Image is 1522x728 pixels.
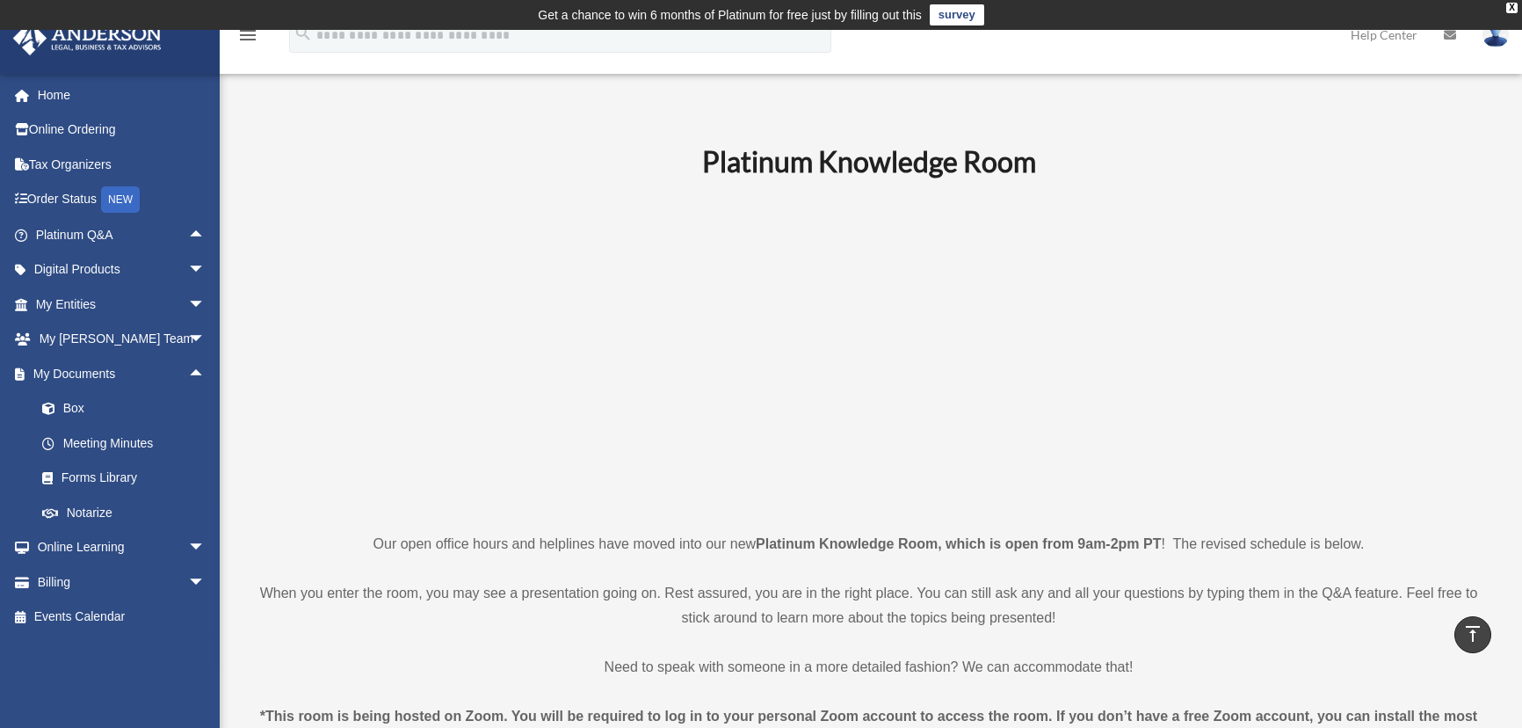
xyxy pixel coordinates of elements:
[188,356,223,392] span: arrow_drop_up
[25,426,232,461] a: Meeting Minutes
[188,530,223,566] span: arrow_drop_down
[250,581,1487,630] p: When you enter the room, you may see a presentation going on. Rest assured, you are in the right ...
[12,600,232,635] a: Events Calendar
[930,4,984,25] a: survey
[294,24,313,43] i: search
[1462,623,1483,644] i: vertical_align_top
[12,77,232,113] a: Home
[1482,22,1509,47] img: User Pic
[1506,3,1518,13] div: close
[605,202,1133,499] iframe: 231110_Toby_KnowledgeRoom
[12,147,232,182] a: Tax Organizers
[25,391,232,426] a: Box
[702,144,1036,178] b: Platinum Knowledge Room
[538,4,922,25] div: Get a chance to win 6 months of Platinum for free just by filling out this
[250,532,1487,557] p: Our open office hours and helplines have moved into our new ! The revised schedule is below.
[756,536,1161,551] strong: Platinum Knowledge Room, which is open from 9am-2pm PT
[250,655,1487,680] p: Need to speak with someone in a more detailed fashion? We can accommodate that!
[237,25,258,46] i: menu
[12,530,232,565] a: Online Learningarrow_drop_down
[12,182,232,218] a: Order StatusNEW
[12,113,232,148] a: Online Ordering
[188,287,223,323] span: arrow_drop_down
[12,287,232,322] a: My Entitiesarrow_drop_down
[237,31,258,46] a: menu
[101,186,140,213] div: NEW
[188,322,223,358] span: arrow_drop_down
[12,356,232,391] a: My Documentsarrow_drop_up
[25,495,232,530] a: Notarize
[25,461,232,496] a: Forms Library
[12,217,232,252] a: Platinum Q&Aarrow_drop_up
[188,217,223,253] span: arrow_drop_up
[12,322,232,357] a: My [PERSON_NAME] Teamarrow_drop_down
[12,564,232,600] a: Billingarrow_drop_down
[8,21,167,55] img: Anderson Advisors Platinum Portal
[1454,616,1491,653] a: vertical_align_top
[188,564,223,601] span: arrow_drop_down
[12,252,232,288] a: Digital Productsarrow_drop_down
[188,252,223,288] span: arrow_drop_down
